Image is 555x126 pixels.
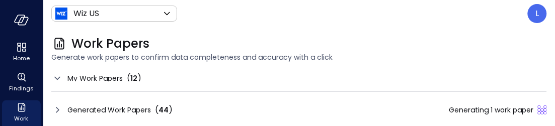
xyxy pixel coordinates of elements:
[67,73,123,84] span: My Work Papers
[67,104,151,115] span: Generated Work Papers
[449,104,534,115] span: Generating 1 work paper
[528,4,547,23] div: Leah Collins
[73,8,99,20] p: Wiz US
[9,83,34,93] span: Findings
[2,40,41,64] div: Home
[130,73,137,83] span: 12
[71,36,149,52] span: Work Papers
[536,8,539,20] p: L
[51,52,547,63] span: Generate work papers to confirm data completeness and accuracy with a click
[127,72,141,84] div: ( )
[155,104,173,116] div: ( )
[158,105,169,115] span: 44
[13,53,30,63] span: Home
[2,70,41,94] div: Findings
[538,105,547,114] div: Sliding puzzle loader
[55,8,67,20] img: Icon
